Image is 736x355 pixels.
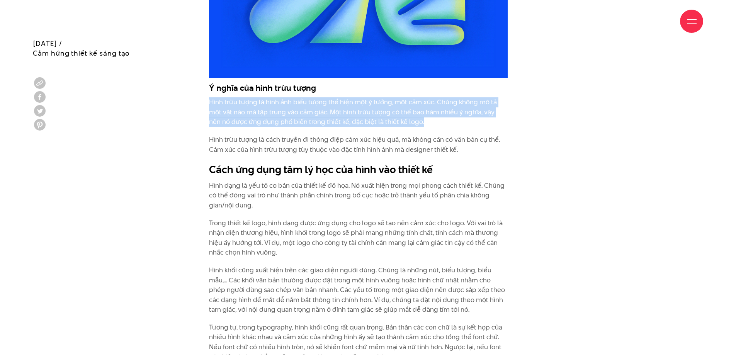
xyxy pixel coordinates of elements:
h2: Cách ứng dụng tâm lý học của hình vào thiết kế [209,162,508,177]
h3: Ý nghĩa của hình trừu tượng [209,82,508,93]
p: Trong thiết kế logo, hình dạng được ứng dụng cho logo sẽ tạo nên cảm xúc cho logo. Với vai trò là... [209,218,508,258]
span: [DATE] / Cảm hứng thiết kế sáng tạo [33,39,130,58]
p: Hình khối cũng xuất hiện trên các giao diện người dùng. Chúng là những nút, biểu tượng, biểu mẫu,... [209,265,508,315]
p: Hình trừu tượng là cách truyền đi thông điệp cảm xúc hiệu quả, mà không cần có văn bản cụ thể. Cả... [209,135,508,155]
p: Hình trừu tượng là hình ảnh biểu tượng thể hiện một ý tưởng, một cảm xúc. Chúng không mô tả một v... [209,97,508,127]
p: Hình dạng là yếu tố cơ bản của thiết kế đồ họa. Nó xuất hiện trong mọi phong cách thiết kế. Chúng... [209,181,508,211]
